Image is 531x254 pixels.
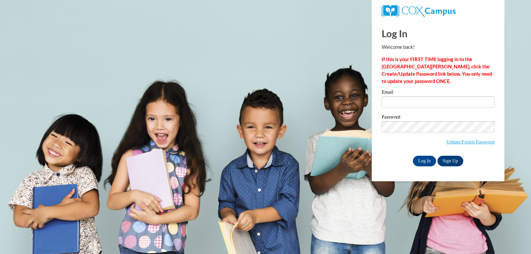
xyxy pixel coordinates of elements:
img: COX Campus [382,5,456,17]
label: Email [382,90,494,96]
strong: If this is your FIRST TIME logging in to the [GEOGRAPHIC_DATA][PERSON_NAME], click the Create/Upd... [382,56,492,84]
input: Log In [413,156,436,166]
p: Welcome back! [382,43,494,51]
label: Password [382,115,494,121]
h1: Log In [382,27,494,40]
a: Sign Up [437,156,463,166]
a: COX Campus [382,8,456,13]
a: Update/Forgot Password [446,139,494,144]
